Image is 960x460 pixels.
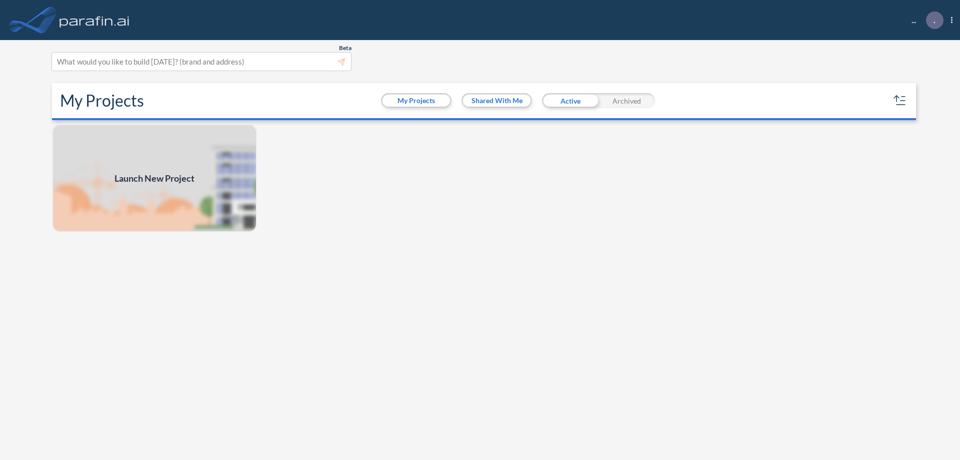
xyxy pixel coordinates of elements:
[463,95,530,107] button: Shared With Me
[339,44,351,52] span: Beta
[598,93,655,108] div: Archived
[60,91,144,110] h2: My Projects
[57,10,131,30] img: logo
[52,124,257,232] img: add
[933,16,935,25] p: .
[52,124,257,232] a: Launch New Project
[896,12,952,29] div: ...
[892,93,908,109] button: sort
[542,93,598,108] div: Active
[114,172,194,185] span: Launch New Project
[382,95,450,107] button: My Projects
